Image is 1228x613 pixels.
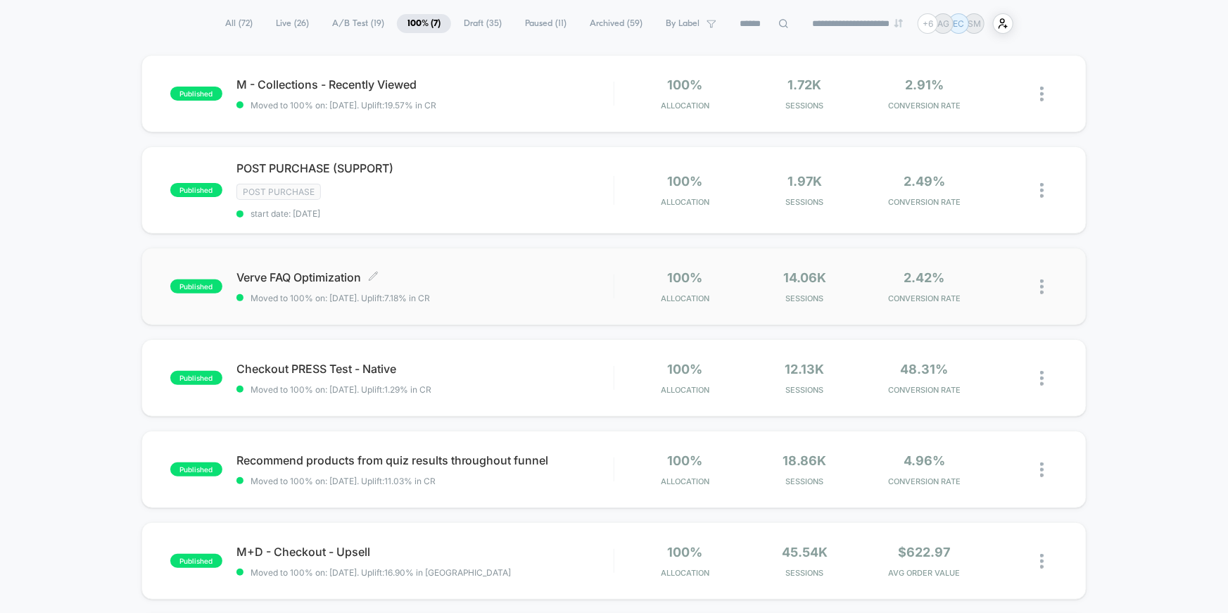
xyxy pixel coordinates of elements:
span: Sessions [748,101,861,110]
img: close [1040,554,1044,569]
span: Sessions [748,476,861,486]
p: SM [968,18,981,29]
img: close [1040,183,1044,198]
span: By Label [666,18,700,29]
span: AVG ORDER VALUE [868,568,980,578]
span: 100% [667,453,702,468]
span: CONVERSION RATE [868,293,980,303]
span: Moved to 100% on: [DATE] . Uplift: 7.18% in CR [251,293,430,303]
span: Moved to 100% on: [DATE] . Uplift: 1.29% in CR [251,384,431,395]
img: close [1040,462,1044,477]
span: Allocation [661,385,709,395]
span: Allocation [661,568,709,578]
span: CONVERSION RATE [868,476,980,486]
span: Archived ( 59 ) [579,14,653,33]
span: Moved to 100% on: [DATE] . Uplift: 11.03% in CR [251,476,436,486]
span: POST PURCHASE (SUPPORT) [236,161,614,175]
span: Allocation [661,476,709,486]
span: published [170,183,222,197]
span: 2.49% [904,174,945,189]
span: published [170,371,222,385]
p: AG [937,18,949,29]
span: CONVERSION RATE [868,101,980,110]
img: end [894,19,903,27]
span: Allocation [661,293,709,303]
span: M+D - Checkout - Upsell [236,545,614,559]
span: Sessions [748,385,861,395]
img: close [1040,371,1044,386]
span: Allocation [661,197,709,207]
span: 2.91% [905,77,944,92]
span: Recommend products from quiz results throughout funnel [236,453,614,467]
span: All ( 72 ) [215,14,263,33]
span: Post Purchase [236,184,321,200]
span: 100% [667,270,702,285]
span: 1.97k [787,174,822,189]
span: 14.06k [783,270,826,285]
span: 100% [667,362,702,377]
span: Checkout PRESS Test - Native [236,362,614,376]
span: 1.72k [787,77,821,92]
span: 100% [667,77,702,92]
span: start date: [DATE] [236,208,614,219]
p: EC [954,18,965,29]
span: Sessions [748,293,861,303]
span: Moved to 100% on: [DATE] . Uplift: 16.90% in [GEOGRAPHIC_DATA] [251,567,512,578]
span: $622.97 [898,545,950,560]
span: Verve FAQ Optimization [236,270,614,284]
span: M - Collections - Recently Viewed [236,77,614,91]
span: Draft ( 35 ) [453,14,512,33]
span: published [170,279,222,293]
span: 12.13k [785,362,824,377]
span: Sessions [748,568,861,578]
span: CONVERSION RATE [868,385,980,395]
span: A/B Test ( 19 ) [322,14,395,33]
span: 100% [667,545,702,560]
span: Moved to 100% on: [DATE] . Uplift: 19.57% in CR [251,100,436,110]
span: CONVERSION RATE [868,197,980,207]
img: close [1040,279,1044,294]
span: 2.42% [904,270,944,285]
span: 45.54k [782,545,828,560]
div: + 6 [918,13,938,34]
span: 100% [667,174,702,189]
img: close [1040,87,1044,101]
span: 48.31% [900,362,948,377]
span: 18.86k [783,453,826,468]
span: 100% ( 7 ) [397,14,451,33]
span: Sessions [748,197,861,207]
span: published [170,87,222,101]
span: Paused ( 11 ) [514,14,577,33]
span: Allocation [661,101,709,110]
span: 4.96% [904,453,945,468]
span: published [170,554,222,568]
span: Live ( 26 ) [265,14,319,33]
span: published [170,462,222,476]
